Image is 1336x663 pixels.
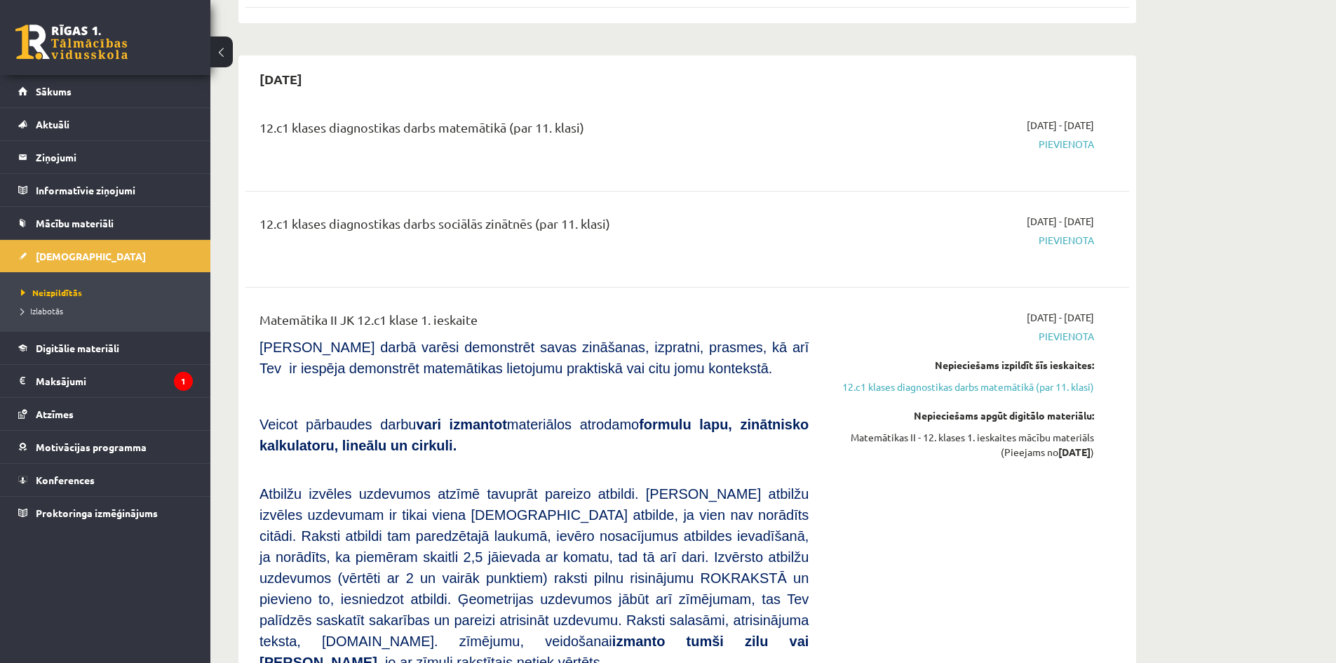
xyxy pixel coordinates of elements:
h2: [DATE] [245,62,316,95]
a: 12.c1 klases diagnostikas darbs matemātikā (par 11. klasi) [830,380,1094,394]
a: Motivācijas programma [18,431,193,463]
a: Neizpildītās [21,286,196,299]
a: Mācību materiāli [18,207,193,239]
div: 12.c1 klases diagnostikas darbs sociālās zinātnēs (par 11. klasi) [259,214,809,240]
div: 12.c1 klases diagnostikas darbs matemātikā (par 11. klasi) [259,118,809,144]
span: Pievienota [830,233,1094,248]
a: Proktoringa izmēģinājums [18,497,193,529]
b: izmanto [612,634,666,649]
b: vari izmantot [416,417,506,432]
a: [DEMOGRAPHIC_DATA] [18,240,193,272]
div: Matemātikas II - 12. klases 1. ieskaites mācību materiāls (Pieejams no ) [830,430,1094,460]
legend: Informatīvie ziņojumi [36,174,193,206]
a: Informatīvie ziņojumi [18,174,193,206]
legend: Maksājumi [36,365,193,397]
span: Veicot pārbaudes darbu materiālos atrodamo [259,417,809,453]
div: Nepieciešams apgūt digitālo materiālu: [830,408,1094,423]
span: Digitālie materiāli [36,342,119,354]
a: Izlabotās [21,304,196,317]
a: Sākums [18,75,193,107]
span: Sākums [36,85,72,98]
div: Nepieciešams izpildīt šīs ieskaites: [830,358,1094,373]
span: Neizpildītās [21,287,82,298]
a: Maksājumi1 [18,365,193,397]
strong: [DATE] [1058,446,1091,458]
span: Atzīmes [36,408,74,420]
a: Ziņojumi [18,141,193,173]
span: [DATE] - [DATE] [1027,118,1094,133]
span: Konferences [36,474,95,486]
span: Pievienota [830,137,1094,152]
div: Matemātika II JK 12.c1 klase 1. ieskaite [259,310,809,336]
b: formulu lapu, zinātnisko kalkulatoru, lineālu un cirkuli. [259,417,809,453]
span: [DATE] - [DATE] [1027,310,1094,325]
span: [DATE] - [DATE] [1027,214,1094,229]
span: Mācību materiāli [36,217,114,229]
span: Proktoringa izmēģinājums [36,507,158,519]
i: 1 [174,372,193,391]
a: Digitālie materiāli [18,332,193,364]
span: Pievienota [830,329,1094,344]
span: Aktuāli [36,118,69,130]
a: Konferences [18,464,193,496]
span: Izlabotās [21,305,63,316]
span: [DEMOGRAPHIC_DATA] [36,250,146,262]
a: Atzīmes [18,398,193,430]
legend: Ziņojumi [36,141,193,173]
span: [PERSON_NAME] darbā varēsi demonstrēt savas zināšanas, izpratni, prasmes, kā arī Tev ir iespēja d... [259,340,809,376]
a: Rīgas 1. Tālmācības vidusskola [15,25,128,60]
a: Aktuāli [18,108,193,140]
span: Motivācijas programma [36,441,147,453]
